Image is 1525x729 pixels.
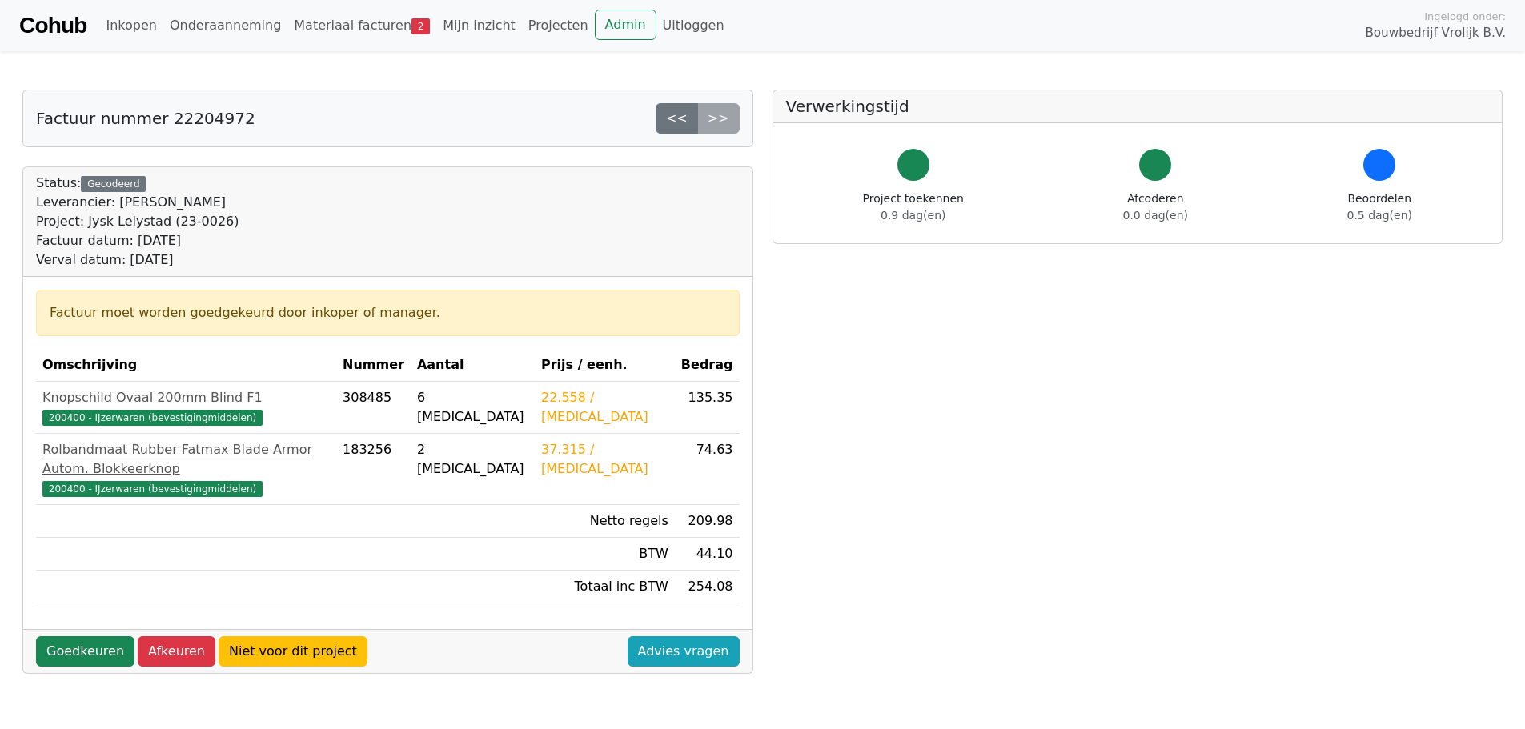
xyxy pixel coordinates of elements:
[1365,24,1506,42] span: Bouwbedrijf Vrolijk B.V.
[1123,209,1188,222] span: 0.0 dag(en)
[675,382,740,434] td: 135.35
[417,440,528,479] div: 2 [MEDICAL_DATA]
[50,303,726,322] div: Factuur moet worden goedgekeurd door inkoper of manager.
[656,103,698,134] a: <<
[675,538,740,571] td: 44.10
[42,388,330,427] a: Knopschild Ovaal 200mm Blind F1200400 - IJzerwaren (bevestigingmiddelen)
[417,388,528,427] div: 6 [MEDICAL_DATA]
[36,193,239,212] div: Leverancier: [PERSON_NAME]
[336,382,411,434] td: 308485
[522,10,595,42] a: Projecten
[675,571,740,603] td: 254.08
[656,10,731,42] a: Uitloggen
[36,250,239,270] div: Verval datum: [DATE]
[336,434,411,505] td: 183256
[42,388,330,407] div: Knopschild Ovaal 200mm Blind F1
[1424,9,1506,24] span: Ingelogd onder:
[36,231,239,250] div: Factuur datum: [DATE]
[36,212,239,231] div: Project: Jysk Lelystad (23-0026)
[1123,190,1188,224] div: Afcoderen
[36,109,255,128] h5: Factuur nummer 22204972
[411,349,535,382] th: Aantal
[881,209,945,222] span: 0.9 dag(en)
[541,440,668,479] div: 37.315 / [MEDICAL_DATA]
[411,18,430,34] span: 2
[336,349,411,382] th: Nummer
[535,538,675,571] td: BTW
[1347,190,1412,224] div: Beoordelen
[36,174,239,270] div: Status:
[219,636,367,667] a: Niet voor dit project
[19,6,86,45] a: Cohub
[541,388,668,427] div: 22.558 / [MEDICAL_DATA]
[138,636,215,667] a: Afkeuren
[36,636,134,667] a: Goedkeuren
[628,636,740,667] a: Advies vragen
[675,505,740,538] td: 209.98
[535,505,675,538] td: Netto regels
[535,571,675,603] td: Totaal inc BTW
[99,10,163,42] a: Inkopen
[675,434,740,505] td: 74.63
[81,176,146,192] div: Gecodeerd
[287,10,436,42] a: Materiaal facturen2
[163,10,287,42] a: Onderaanneming
[675,349,740,382] th: Bedrag
[42,410,263,426] span: 200400 - IJzerwaren (bevestigingmiddelen)
[535,349,675,382] th: Prijs / eenh.
[42,440,330,498] a: Rolbandmaat Rubber Fatmax Blade Armor Autom. Blokkeerknop200400 - IJzerwaren (bevestigingmiddelen)
[42,481,263,497] span: 200400 - IJzerwaren (bevestigingmiddelen)
[436,10,522,42] a: Mijn inzicht
[863,190,964,224] div: Project toekennen
[36,349,336,382] th: Omschrijving
[1347,209,1412,222] span: 0.5 dag(en)
[42,440,330,479] div: Rolbandmaat Rubber Fatmax Blade Armor Autom. Blokkeerknop
[786,97,1490,116] h5: Verwerkingstijd
[595,10,656,40] a: Admin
